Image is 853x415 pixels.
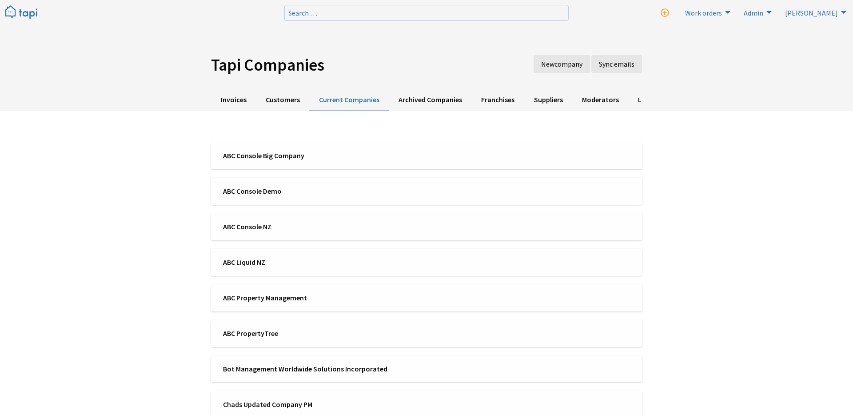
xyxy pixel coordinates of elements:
[211,178,642,205] a: ABC Console Demo
[211,320,642,347] a: ABC PropertyTree
[524,89,572,111] a: Suppliers
[780,5,849,20] li: Rebekah
[223,293,421,303] span: ABC Property Management
[223,399,421,409] span: Chads Updated Company PM
[223,186,421,196] span: ABC Console Demo
[223,328,421,338] span: ABC PropertyTree
[738,5,774,20] a: Admin
[211,355,642,383] a: Bot Management Worldwide Solutions Incorporated
[685,8,722,17] span: Work orders
[211,89,256,111] a: Invoices
[309,89,389,111] a: Current Companies
[780,5,849,20] a: [PERSON_NAME]
[744,8,763,17] span: Admin
[389,89,472,111] a: Archived Companies
[211,284,642,311] a: ABC Property Management
[223,222,421,231] span: ABC Console NZ
[288,8,317,17] span: Search …
[554,60,582,68] span: company
[223,257,421,267] span: ABC Liquid NZ
[661,9,669,17] i: New work order
[628,89,682,111] a: Lost Issues
[223,151,421,160] span: ABC Console Big Company
[211,142,642,169] a: ABC Console Big Company
[534,55,590,73] a: New
[223,364,421,374] span: Bot Management Worldwide Solutions Incorporated
[591,55,642,73] a: Sync emails
[211,55,464,75] h1: Tapi Companies
[211,213,642,240] a: ABC Console NZ
[572,89,628,111] a: Moderators
[785,8,838,17] span: [PERSON_NAME]
[256,89,309,111] a: Customers
[5,5,37,20] img: Tapi logo
[472,89,524,111] a: Franchises
[680,5,733,20] a: Work orders
[211,249,642,276] a: ABC Liquid NZ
